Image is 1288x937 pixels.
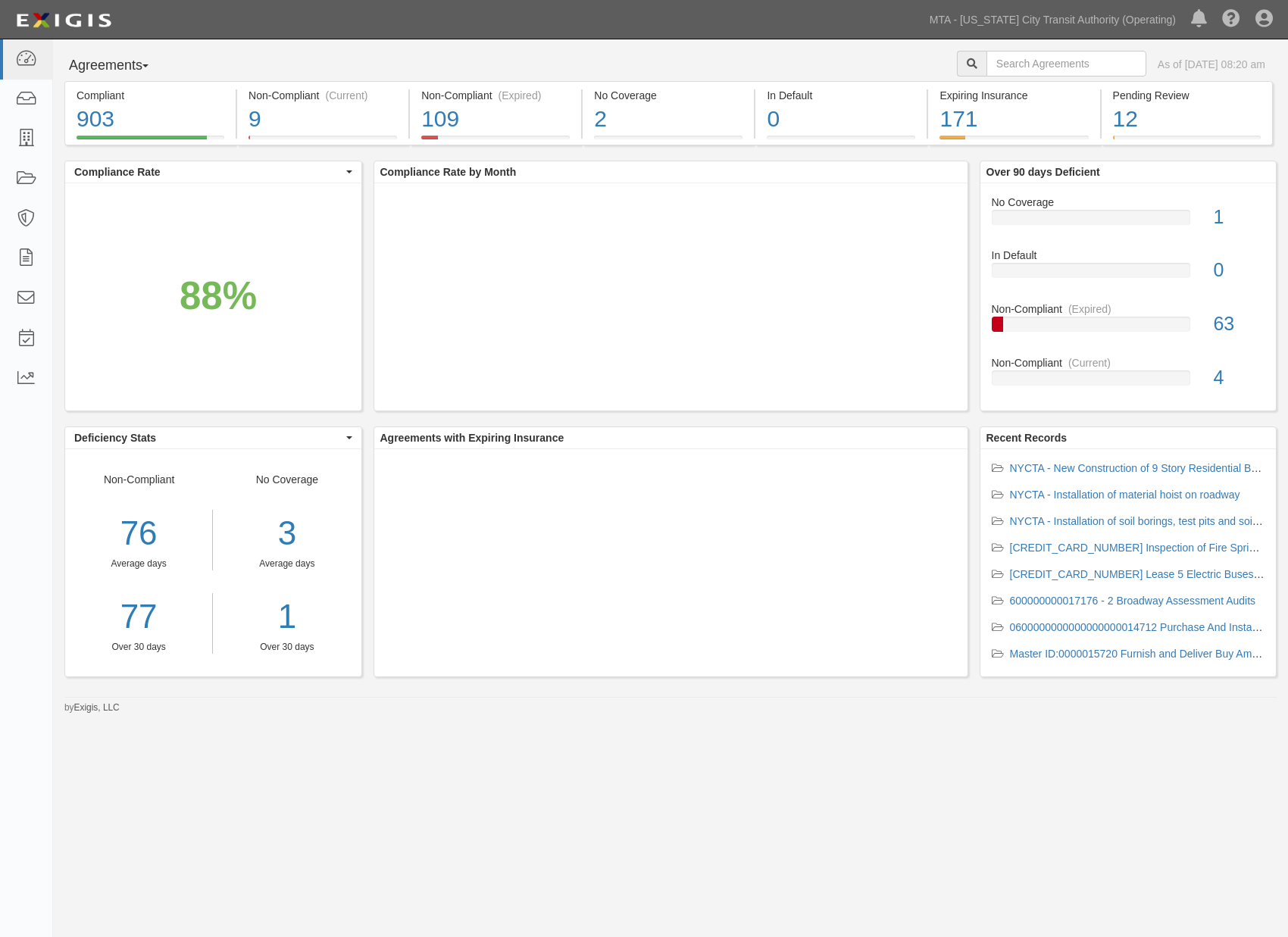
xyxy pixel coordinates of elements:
a: Non-Compliant(Expired)109 [410,136,581,148]
div: 0 [1202,257,1276,284]
a: Non-Compliant(Current)9 [237,136,408,148]
b: Agreements with Expiring Insurance [380,432,564,444]
span: Deficiency Stats [74,430,342,445]
img: logo-5460c22ac91f19d4615b14bd174203de0afe785f0fc80cf4dbbc73dc1793850b.png [11,7,116,34]
span: Compliance Rate [74,164,342,180]
div: Pending Review [1113,88,1261,103]
div: Non-Compliant [980,301,1277,317]
div: Non-Compliant [980,355,1277,370]
a: NYCTA - Installation of material hoist on roadway [1010,489,1240,501]
div: 63 [1202,311,1276,338]
div: Non-Compliant (Current) [249,88,397,103]
div: 4 [1202,364,1276,392]
a: 77 [65,593,212,641]
div: Over 30 days [224,641,349,654]
a: Exigis, LLC [74,702,120,713]
div: 76 [65,510,212,558]
div: 88% [180,268,257,323]
div: In Default [980,248,1277,263]
a: Non-Compliant(Current)4 [992,355,1265,398]
a: Expiring Insurance171 [928,136,1099,148]
div: No Coverage [594,88,742,103]
a: 1 [224,593,349,641]
div: (Expired) [1068,301,1111,317]
div: 109 [421,103,570,136]
div: Over 30 days [65,641,212,654]
div: No Coverage [980,195,1277,210]
div: As of [DATE] 08:20 am [1158,57,1265,72]
a: No Coverage2 [583,136,754,148]
b: Compliance Rate by Month [380,166,517,178]
div: 12 [1113,103,1261,136]
a: NYCTA - New Construction of 9 Story Residential Building [1010,462,1282,474]
div: Average days [224,558,349,570]
i: Help Center - Complianz [1222,11,1240,29]
div: No Coverage [213,472,361,654]
a: MTA - [US_STATE] City Transit Authority (Operating) [922,5,1183,35]
a: No Coverage1 [992,195,1265,248]
div: Compliant [77,88,224,103]
button: Agreements [64,51,178,81]
a: Non-Compliant(Expired)63 [992,301,1265,355]
div: 9 [249,103,397,136]
div: Average days [65,558,212,570]
div: Expiring Insurance [939,88,1088,103]
div: Non-Compliant (Expired) [421,88,570,103]
div: In Default [767,88,915,103]
a: 600000000017176 - 2 Broadway Assessment Audits [1010,595,1256,607]
div: 1 [1202,204,1276,231]
div: 903 [77,103,224,136]
div: 171 [939,103,1088,136]
div: 3 [224,510,349,558]
b: Over 90 days Deficient [986,166,1100,178]
a: Pending Review12 [1102,136,1273,148]
div: (Current) [1068,355,1111,370]
div: (Current) [325,88,367,103]
input: Search Agreements [986,51,1146,77]
a: In Default0 [755,136,927,148]
small: by [64,701,120,714]
a: Compliant903 [64,136,236,148]
b: Recent Records [986,432,1068,444]
div: Non-Compliant [65,472,213,654]
div: 0 [767,103,915,136]
button: Deficiency Stats [65,427,361,448]
div: (Expired) [499,88,542,103]
div: 2 [594,103,742,136]
a: In Default0 [992,248,1265,301]
button: Compliance Rate [65,161,361,183]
